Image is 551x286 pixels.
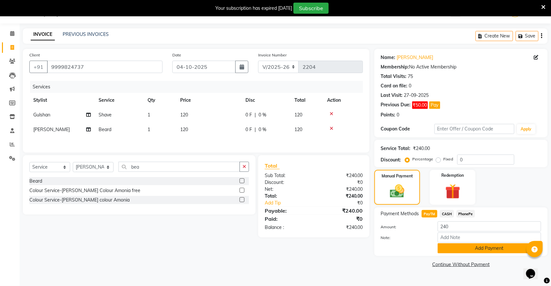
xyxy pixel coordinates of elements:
[99,127,111,132] span: Beard
[255,112,256,118] span: |
[29,93,95,108] th: Stylist
[260,200,323,206] a: Add Tip
[376,224,433,230] label: Amount:
[397,112,400,118] div: 0
[294,127,302,132] span: 120
[516,31,539,41] button: Save
[63,31,109,37] a: PREVIOUS INVOICES
[30,81,368,93] div: Services
[381,64,409,70] div: Membership:
[148,127,150,132] span: 1
[517,124,536,134] button: Apply
[314,193,368,200] div: ₹240.00
[422,210,437,218] span: PayTM
[438,221,541,232] input: Amount
[323,93,363,108] th: Action
[260,224,314,231] div: Balance :
[381,157,401,163] div: Discount:
[434,124,514,134] input: Enter Offer / Coupon Code
[29,61,48,73] button: +91
[242,93,291,108] th: Disc
[144,93,176,108] th: Qty
[95,93,144,108] th: Service
[260,172,314,179] div: Sub Total:
[260,207,314,215] div: Payable:
[245,112,252,118] span: 0 F
[33,127,70,132] span: [PERSON_NAME]
[118,162,240,172] input: Search or Scan
[404,92,429,99] div: 27-09-2025
[265,162,280,169] span: Total
[429,101,440,109] button: Pay
[381,126,434,132] div: Coupon Code
[258,52,287,58] label: Invoice Number
[260,193,314,200] div: Total:
[260,186,314,193] div: Net:
[441,182,465,201] img: _gift.svg
[176,93,242,108] th: Price
[314,186,368,193] div: ₹240.00
[29,197,130,203] div: Colour Service-[PERSON_NAME] colour Amonia
[381,83,408,89] div: Card on file:
[397,54,433,61] a: [PERSON_NAME]
[180,127,188,132] span: 120
[381,64,541,70] div: No Active Membership
[444,156,453,162] label: Fixed
[314,179,368,186] div: ₹0
[442,173,464,178] label: Redemption
[245,126,252,133] span: 0 F
[376,261,546,268] a: Continue Without Payment
[172,52,181,58] label: Date
[291,93,323,108] th: Total
[524,260,544,279] iframe: chat widget
[294,112,302,118] span: 120
[408,73,413,80] div: 75
[323,200,368,206] div: ₹0
[180,112,188,118] span: 120
[412,101,428,109] span: ₹50.00
[381,101,411,109] div: Previous Due:
[259,112,266,118] span: 0 %
[381,145,411,152] div: Service Total:
[381,92,403,99] div: Last Visit:
[381,54,396,61] div: Name:
[29,52,40,58] label: Client
[29,178,42,185] div: Beard
[215,5,292,12] div: Your subscription has expired [DATE]
[386,183,409,200] img: _cash.svg
[438,243,541,253] button: Add Payment
[259,126,266,133] span: 0 %
[314,172,368,179] div: ₹240.00
[438,233,541,243] input: Add Note
[293,3,329,14] button: Subscribe
[440,210,454,218] span: CASH
[376,235,433,241] label: Note:
[314,224,368,231] div: ₹240.00
[476,31,513,41] button: Create New
[413,145,430,152] div: ₹240.00
[381,210,419,217] span: Payment Methods
[29,187,140,194] div: Colour Service-[PERSON_NAME] Colour Amonia free
[255,126,256,133] span: |
[148,112,150,118] span: 1
[457,210,475,218] span: PhonePe
[47,61,163,73] input: Search by Name/Mobile/Email/Code
[314,215,368,223] div: ₹0
[99,112,112,118] span: Shave
[33,112,50,118] span: Gulshan
[314,207,368,215] div: ₹240.00
[382,173,413,179] label: Manual Payment
[260,179,314,186] div: Discount:
[260,215,314,223] div: Paid:
[31,29,55,40] a: INVOICE
[381,112,396,118] div: Points:
[381,73,407,80] div: Total Visits:
[413,156,433,162] label: Percentage
[409,83,412,89] div: 0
